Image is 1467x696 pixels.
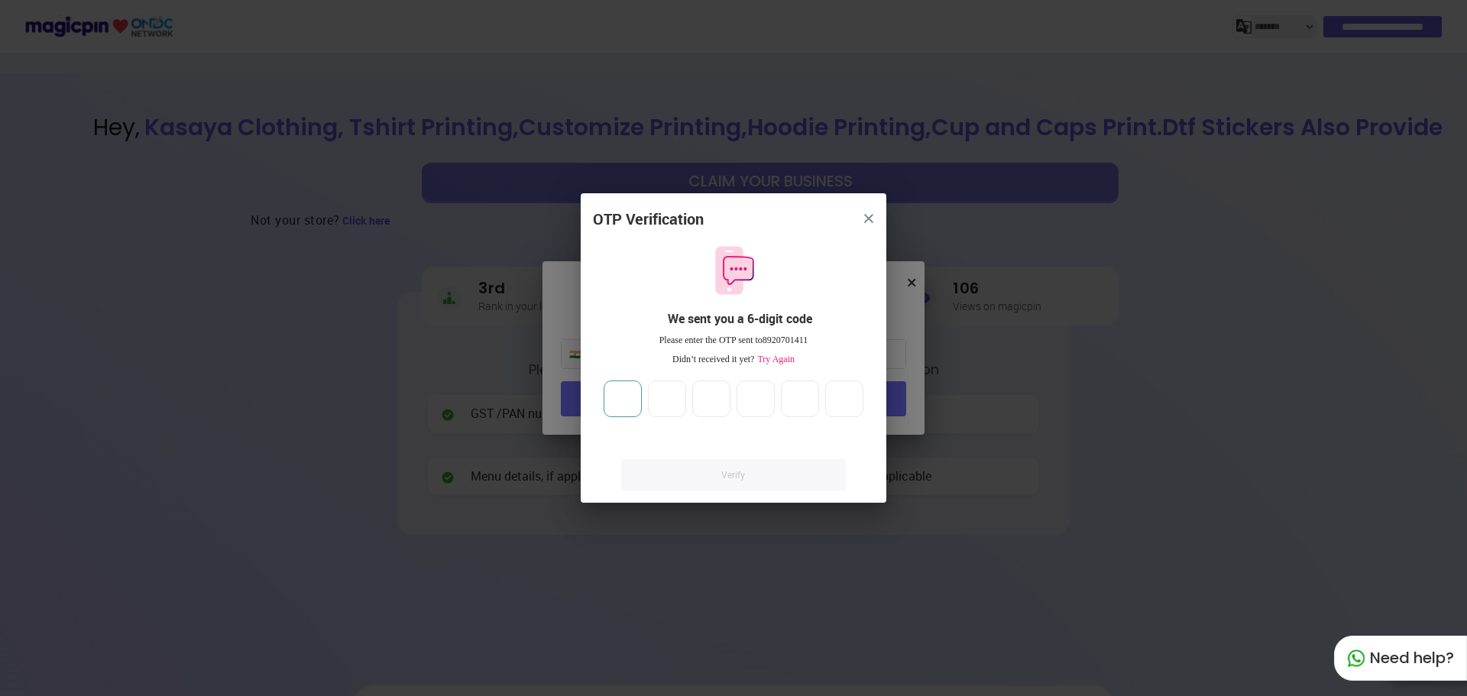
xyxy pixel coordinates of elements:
[593,209,704,231] div: OTP Verification
[754,354,795,364] span: Try Again
[1347,649,1365,668] img: whatapp_green.7240e66a.svg
[593,334,874,347] div: Please enter the OTP sent to 8920701411
[621,459,846,490] a: Verify
[864,214,873,223] img: 8zTxi7IzMsfkYqyYgBgfvSHvmzQA9juT1O3mhMgBDT8p5s20zMZ2JbefE1IEBlkXHwa7wAFxGwdILBLhkAAAAASUVORK5CYII=
[855,205,882,232] button: close
[1334,636,1467,681] div: Need help?
[605,310,874,328] div: We sent you a 6-digit code
[593,353,874,366] div: Didn’t received it yet?
[708,244,759,296] img: otpMessageIcon.11fa9bf9.svg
